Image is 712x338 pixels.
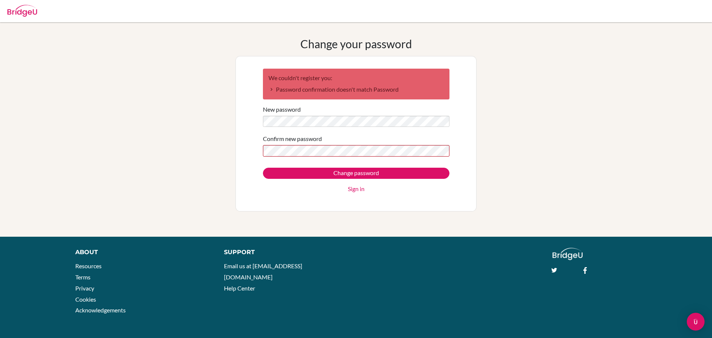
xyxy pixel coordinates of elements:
li: Password confirmation doesn't match Password [268,85,444,94]
img: Bridge-U [7,5,37,17]
h2: We couldn't register you: [268,74,444,81]
img: logo_white@2x-f4f0deed5e89b7ecb1c2cc34c3e3d731f90f0f143d5ea2071677605dd97b5244.png [553,248,583,260]
a: Email us at [EMAIL_ADDRESS][DOMAIN_NAME] [224,262,302,280]
a: Help Center [224,285,255,292]
a: Cookies [75,296,96,303]
h1: Change your password [300,37,412,50]
input: Change password [263,168,449,179]
div: About [75,248,207,257]
a: Acknowledgements [75,306,126,314]
a: Terms [75,273,90,280]
a: Sign in [348,184,365,193]
a: Resources [75,262,102,269]
label: New password [263,105,301,114]
a: Privacy [75,285,94,292]
div: Support [224,248,347,257]
div: Open Intercom Messenger [687,313,705,331]
label: Confirm new password [263,134,322,143]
